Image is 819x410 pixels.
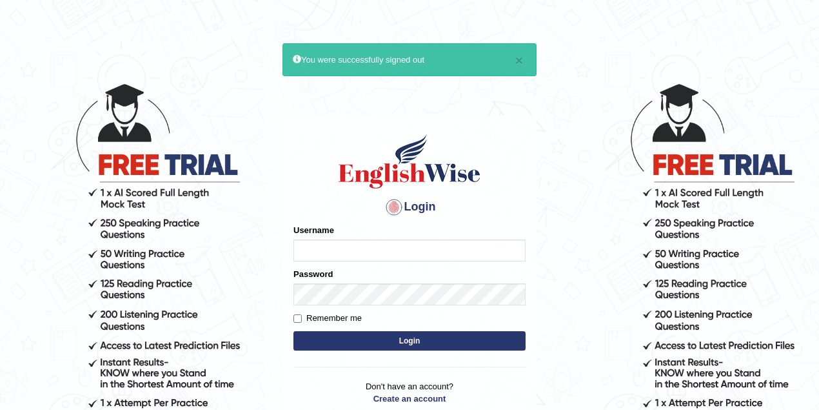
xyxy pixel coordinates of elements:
[293,312,362,325] label: Remember me
[293,268,333,280] label: Password
[282,43,537,76] div: You were successfully signed out
[293,314,302,323] input: Remember me
[293,393,526,405] a: Create an account
[515,54,523,67] button: ×
[293,331,526,351] button: Login
[336,132,483,190] img: Logo of English Wise sign in for intelligent practice with AI
[293,197,526,218] h4: Login
[293,224,334,236] label: Username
